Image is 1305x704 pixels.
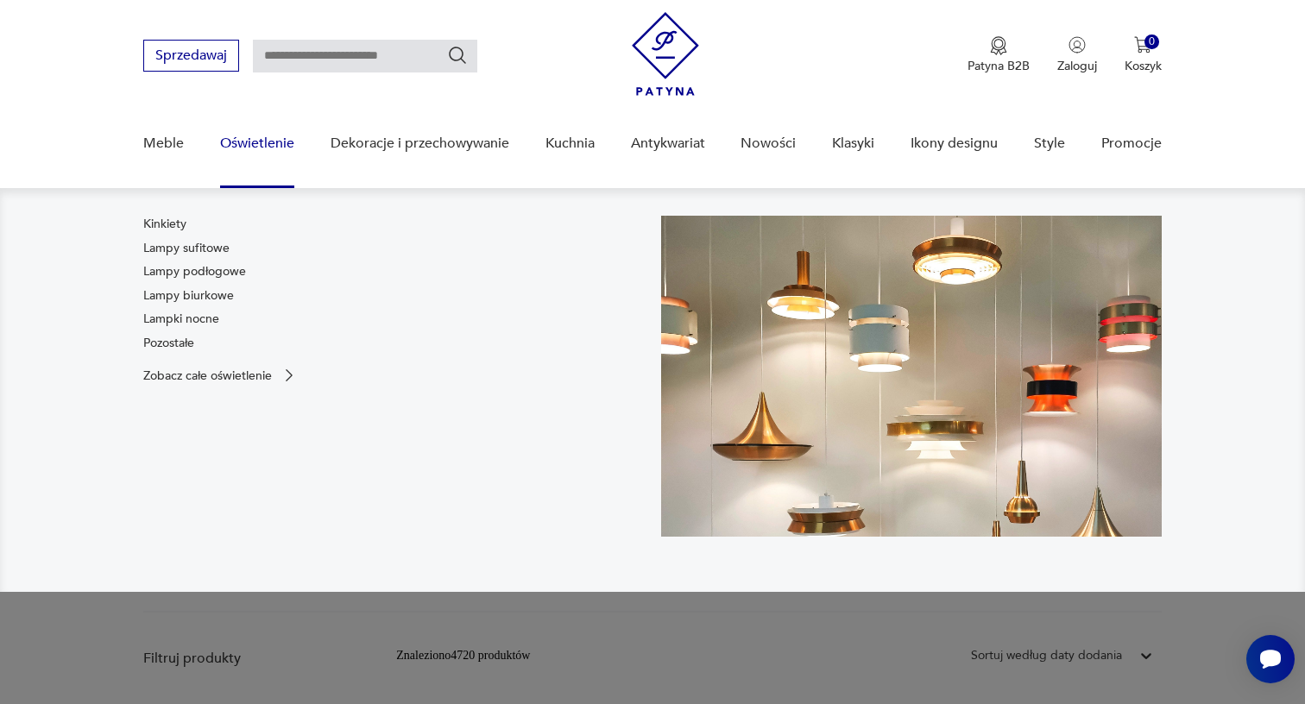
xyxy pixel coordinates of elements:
img: Ikonka użytkownika [1069,36,1086,53]
a: Oświetlenie [220,110,294,177]
p: Patyna B2B [968,58,1030,74]
a: Nowości [741,110,796,177]
a: Lampy biurkowe [143,287,234,305]
a: Ikony designu [911,110,998,177]
a: Sprzedawaj [143,51,239,63]
a: Lampy podłogowe [143,263,246,280]
a: Dekoracje i przechowywanie [331,110,509,177]
img: Ikona medalu [990,36,1007,55]
a: Kuchnia [545,110,595,177]
a: Kinkiety [143,216,186,233]
img: Ikona koszyka [1134,36,1151,53]
a: Pozostałe [143,335,194,352]
div: 0 [1144,35,1159,49]
a: Klasyki [832,110,874,177]
button: 0Koszyk [1125,36,1162,74]
button: Szukaj [447,45,468,66]
p: Zobacz całe oświetlenie [143,370,272,381]
p: Koszyk [1125,58,1162,74]
iframe: Smartsupp widget button [1246,635,1295,683]
img: a9d990cd2508053be832d7f2d4ba3cb1.jpg [661,216,1162,537]
a: Zobacz całe oświetlenie [143,367,298,384]
a: Ikona medaluPatyna B2B [968,36,1030,74]
a: Meble [143,110,184,177]
a: Promocje [1101,110,1162,177]
button: Zaloguj [1057,36,1097,74]
p: Zaloguj [1057,58,1097,74]
a: Lampy sufitowe [143,240,230,257]
button: Patyna B2B [968,36,1030,74]
button: Sprzedawaj [143,40,239,72]
a: Style [1034,110,1065,177]
a: Antykwariat [631,110,705,177]
a: Lampki nocne [143,311,219,328]
img: Patyna - sklep z meblami i dekoracjami vintage [632,12,699,96]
